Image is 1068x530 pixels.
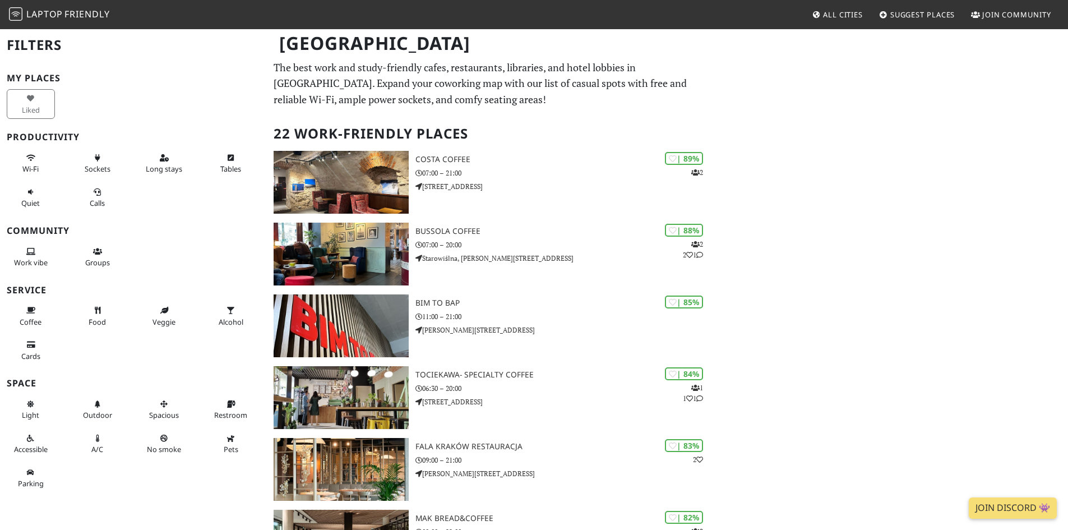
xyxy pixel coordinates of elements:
[665,152,703,165] div: | 89%
[140,301,188,331] button: Veggie
[7,301,55,331] button: Coffee
[274,294,409,357] img: BIM TO BAP
[267,223,712,285] a: Bussola Coffee | 88% 221 Bussola Coffee 07:00 – 20:00 Starowiślna, [PERSON_NAME][STREET_ADDRESS]
[14,257,48,268] span: People working
[683,239,703,260] p: 2 2 1
[274,366,409,429] img: Tociekawa- Specialty Coffee
[73,429,122,459] button: A/C
[267,366,712,429] a: Tociekawa- Specialty Coffee | 84% 111 Tociekawa- Specialty Coffee 06:30 – 20:00 [STREET_ADDRESS]
[224,444,238,454] span: Pet friendly
[22,164,39,174] span: Stable Wi-Fi
[967,4,1056,25] a: Join Community
[26,8,63,20] span: Laptop
[73,301,122,331] button: Food
[665,224,703,237] div: | 88%
[875,4,960,25] a: Suggest Places
[415,168,712,178] p: 07:00 – 21:00
[207,149,255,178] button: Tables
[7,463,55,493] button: Parking
[415,227,712,236] h3: Bussola Coffee
[665,511,703,524] div: | 82%
[823,10,863,20] span: All Cities
[267,438,712,501] a: Fala Kraków Restauracja | 83% 2 Fala Kraków Restauracja 09:00 – 21:00 [PERSON_NAME][STREET_ADDRESS]
[274,59,705,108] p: The best work and study-friendly cafes, restaurants, libraries, and hotel lobbies in [GEOGRAPHIC_...
[90,198,105,208] span: Video/audio calls
[982,10,1051,20] span: Join Community
[7,395,55,425] button: Light
[73,242,122,272] button: Groups
[207,429,255,459] button: Pets
[415,455,712,466] p: 09:00 – 21:00
[7,285,260,296] h3: Service
[665,439,703,452] div: | 83%
[665,296,703,308] div: | 85%
[415,239,712,250] p: 07:00 – 20:00
[73,395,122,425] button: Outdoor
[415,325,712,335] p: [PERSON_NAME][STREET_ADDRESS]
[683,382,703,404] p: 1 1 1
[7,73,260,84] h3: My Places
[415,397,712,407] p: [STREET_ADDRESS]
[91,444,103,454] span: Air conditioned
[7,242,55,272] button: Work vibe
[152,317,175,327] span: Veggie
[807,4,867,25] a: All Cities
[140,429,188,459] button: No smoke
[21,351,40,361] span: Credit cards
[274,117,705,151] h2: 22 Work-Friendly Places
[969,497,1057,519] a: Join Discord 👾
[21,198,40,208] span: Quiet
[693,454,703,465] p: 2
[220,164,241,174] span: Work-friendly tables
[89,317,106,327] span: Food
[207,395,255,425] button: Restroom
[415,442,712,451] h3: Fala Kraków Restauracja
[9,7,22,21] img: LaptopFriendly
[665,367,703,380] div: | 84%
[7,183,55,213] button: Quiet
[214,410,247,420] span: Restroom
[85,164,110,174] span: Power sockets
[149,410,179,420] span: Spacious
[7,335,55,365] button: Cards
[207,301,255,331] button: Alcohol
[415,514,712,523] h3: MAK Bread&Coffee
[219,317,243,327] span: Alcohol
[7,225,260,236] h3: Community
[415,383,712,394] p: 06:30 – 20:00
[274,151,409,214] img: Costa Coffee
[7,149,55,178] button: Wi-Fi
[415,468,712,479] p: [PERSON_NAME][STREET_ADDRESS]
[274,438,409,501] img: Fala Kraków Restauracja
[7,132,260,142] h3: Productivity
[147,444,181,454] span: Smoke free
[415,181,712,192] p: [STREET_ADDRESS]
[20,317,41,327] span: Coffee
[22,410,39,420] span: Natural light
[890,10,955,20] span: Suggest Places
[85,257,110,268] span: Group tables
[140,149,188,178] button: Long stays
[73,183,122,213] button: Calls
[415,253,712,264] p: Starowiślna, [PERSON_NAME][STREET_ADDRESS]
[415,370,712,380] h3: Tociekawa- Specialty Coffee
[7,28,260,62] h2: Filters
[267,151,712,214] a: Costa Coffee | 89% 2 Costa Coffee 07:00 – 21:00 [STREET_ADDRESS]
[9,5,110,25] a: LaptopFriendly LaptopFriendly
[18,478,44,488] span: Parking
[691,167,703,178] p: 2
[415,311,712,322] p: 11:00 – 21:00
[270,28,710,59] h1: [GEOGRAPHIC_DATA]
[14,444,48,454] span: Accessible
[7,429,55,459] button: Accessible
[73,149,122,178] button: Sockets
[274,223,409,285] img: Bussola Coffee
[83,410,112,420] span: Outdoor area
[415,298,712,308] h3: BIM TO BAP
[146,164,182,174] span: Long stays
[140,395,188,425] button: Spacious
[267,294,712,357] a: BIM TO BAP | 85% BIM TO BAP 11:00 – 21:00 [PERSON_NAME][STREET_ADDRESS]
[7,378,260,389] h3: Space
[64,8,109,20] span: Friendly
[415,155,712,164] h3: Costa Coffee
